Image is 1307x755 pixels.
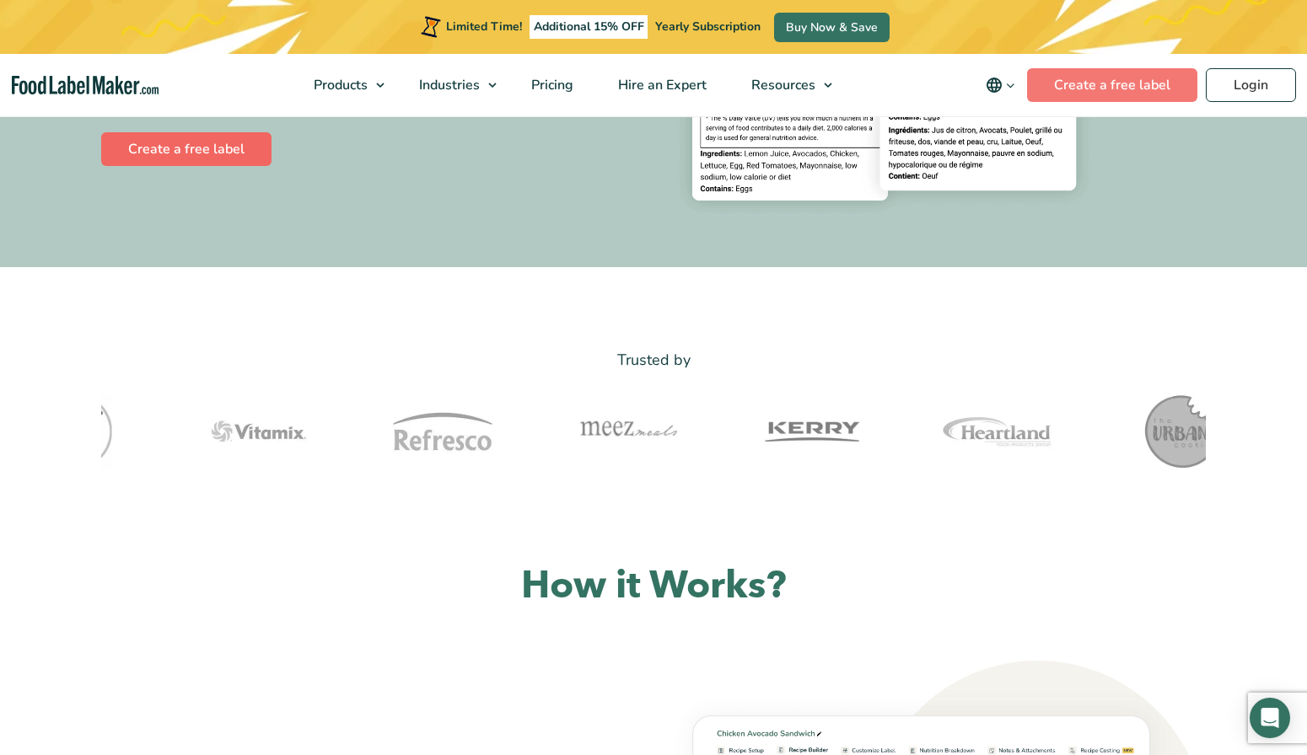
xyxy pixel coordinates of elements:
a: Hire an Expert [596,54,725,116]
span: Additional 15% OFF [530,15,648,39]
a: Create a free label [1027,68,1197,102]
a: Buy Now & Save [774,13,890,42]
a: Products [292,54,393,116]
a: Create a free label [101,132,272,166]
span: Hire an Expert [613,76,708,94]
a: Pricing [509,54,592,116]
span: Yearly Subscription [655,19,761,35]
h2: How it Works? [101,561,1206,611]
a: Industries [397,54,505,116]
span: Products [309,76,369,94]
p: Trusted by [101,348,1206,372]
div: Open Intercom Messenger [1250,698,1290,738]
a: Login [1206,68,1296,102]
span: Pricing [526,76,575,94]
span: Resources [746,76,817,94]
a: Resources [729,54,841,116]
span: Limited Time! [446,19,522,35]
span: Industries [414,76,481,94]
